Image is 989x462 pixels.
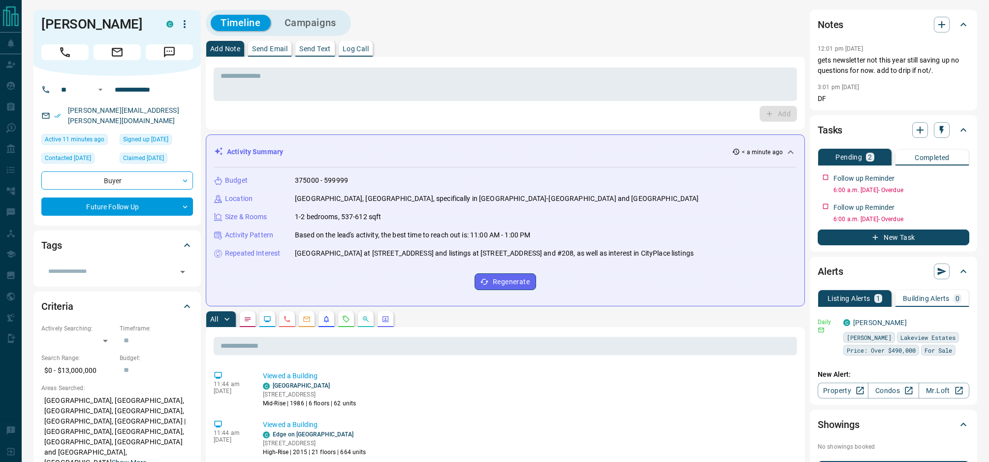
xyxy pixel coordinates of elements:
p: Follow up Reminder [833,202,894,213]
div: condos.ca [263,431,270,438]
p: [GEOGRAPHIC_DATA] at [STREET_ADDRESS] and listings at [STREET_ADDRESS] and #208, as well as inter... [295,248,694,259]
div: Criteria [41,295,193,318]
p: Daily [818,318,837,327]
p: Pending [835,154,862,161]
svg: Requests [342,315,350,323]
p: No showings booked [818,442,969,451]
p: 11:44 am [214,429,248,436]
p: New Alert: [818,369,969,380]
div: Showings [818,413,969,436]
p: 6:00 a.m. [DATE] - Overdue [833,215,969,224]
button: New Task [818,230,969,245]
button: Campaigns [275,15,346,31]
p: Viewed a Building [263,371,793,381]
button: Open [95,84,106,96]
span: Signed up [DATE] [123,134,168,144]
p: Based on the lead's activity, the best time to reach out is: 11:00 AM - 1:00 PM [295,230,530,240]
h2: Showings [818,417,860,432]
p: Activity Pattern [225,230,273,240]
div: Thu Aug 14 2025 [41,134,115,148]
div: Mon Jan 13 2020 [120,134,193,148]
p: [GEOGRAPHIC_DATA], [GEOGRAPHIC_DATA], specifically in [GEOGRAPHIC_DATA]-[GEOGRAPHIC_DATA] and [GE... [295,194,699,204]
div: Alerts [818,260,969,283]
h2: Tags [41,237,62,253]
p: < a minute ago [742,148,783,157]
p: 12:01 pm [DATE] [818,45,863,52]
h2: Alerts [818,264,843,279]
svg: Opportunities [362,315,370,323]
div: Fri Dec 03 2021 [120,153,193,166]
p: Areas Searched: [41,384,193,393]
div: condos.ca [166,21,173,28]
h2: Tasks [818,122,842,138]
p: 6:00 a.m. [DATE] - Overdue [833,186,969,195]
p: Follow up Reminder [833,173,894,184]
h2: Notes [818,17,843,33]
div: condos.ca [263,383,270,390]
a: [PERSON_NAME][EMAIL_ADDRESS][PERSON_NAME][DOMAIN_NAME] [68,106,179,125]
p: 0 [956,295,959,302]
div: Notes [818,13,969,36]
p: Activity Summary [227,147,283,157]
svg: Listing Alerts [322,315,330,323]
div: Tasks [818,118,969,142]
a: Property [818,383,868,398]
p: Add Note [210,45,240,52]
p: [STREET_ADDRESS] [263,439,366,448]
svg: Notes [244,315,252,323]
p: Building Alerts [903,295,950,302]
p: 3:01 pm [DATE] [818,84,860,91]
button: Regenerate [475,273,536,290]
h1: [PERSON_NAME] [41,16,152,32]
a: Edge on [GEOGRAPHIC_DATA] [273,431,353,438]
p: Listing Alerts [828,295,870,302]
p: Location [225,194,253,204]
p: 1-2 bedrooms, 537-612 sqft [295,212,381,222]
p: Completed [915,154,950,161]
div: Tags [41,233,193,257]
a: Condos [868,383,919,398]
div: Buyer [41,171,193,190]
a: [PERSON_NAME] [853,319,907,327]
p: Actively Searching: [41,324,115,333]
span: Claimed [DATE] [123,153,164,163]
p: Log Call [343,45,369,52]
span: For Sale [925,345,952,355]
p: 11:44 am [214,381,248,388]
svg: Email [818,327,825,333]
div: condos.ca [843,319,850,326]
p: Send Email [252,45,287,52]
div: Future Follow Up [41,198,193,216]
button: Open [176,265,190,279]
p: [DATE] [214,436,248,443]
a: Mr.Loft [919,383,969,398]
p: 375000 - 599999 [295,175,348,186]
span: Message [146,44,193,60]
p: $0 - $13,000,000 [41,363,115,379]
p: All [210,316,218,323]
span: Call [41,44,89,60]
svg: Lead Browsing Activity [263,315,271,323]
button: Timeline [211,15,271,31]
p: Budget: [120,354,193,363]
h2: Criteria [41,298,73,314]
p: 1 [876,295,880,302]
span: Contacted [DATE] [45,153,91,163]
svg: Calls [283,315,291,323]
span: [PERSON_NAME] [847,332,892,342]
a: [GEOGRAPHIC_DATA] [273,382,330,389]
p: Mid-Rise | 1986 | 6 floors | 62 units [263,399,356,408]
span: Email [94,44,141,60]
p: Budget [225,175,248,186]
p: Repeated Interest [225,248,280,259]
span: Price: Over $490,000 [847,345,916,355]
p: DF [818,94,969,104]
div: Tue Apr 01 2025 [41,153,115,166]
p: gets newsletter not this year still saving up no questions for now. add to drip if not/. [818,55,969,76]
span: Lakeview Estates [900,332,956,342]
p: Size & Rooms [225,212,267,222]
p: Search Range: [41,354,115,363]
p: [STREET_ADDRESS] [263,390,356,399]
svg: Emails [303,315,311,323]
p: 2 [868,154,872,161]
